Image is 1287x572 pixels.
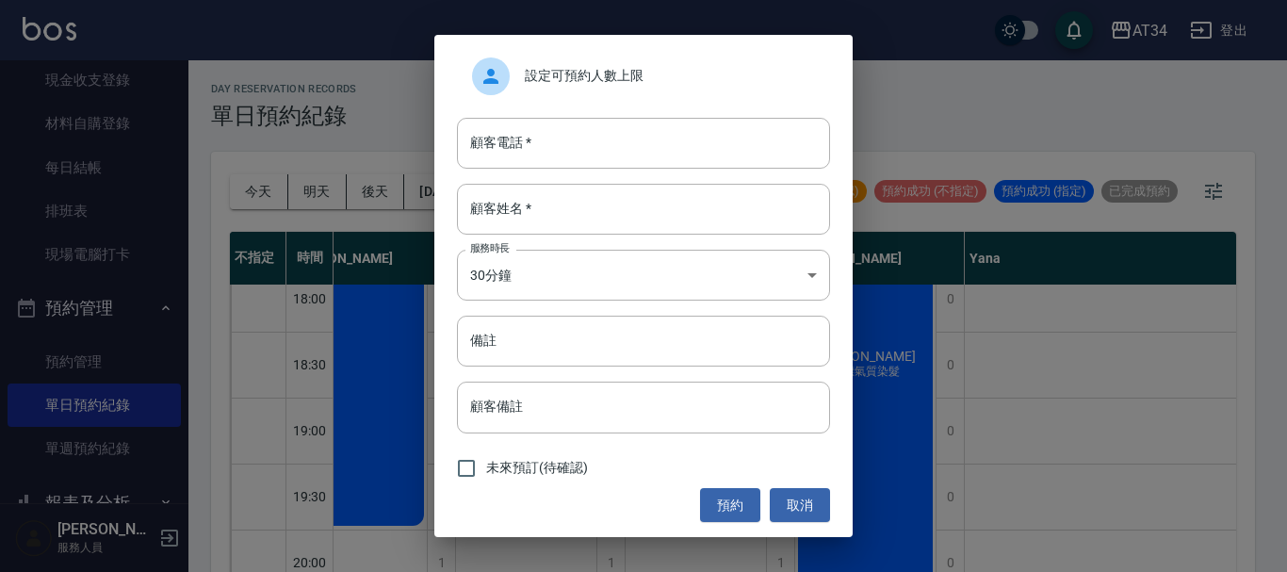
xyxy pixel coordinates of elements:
[525,66,815,86] span: 設定可預約人數上限
[457,50,830,103] div: 設定可預約人數上限
[700,488,760,523] button: 預約
[770,488,830,523] button: 取消
[470,241,510,255] label: 服務時長
[486,458,588,478] span: 未來預訂(待確認)
[457,250,830,301] div: 30分鐘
